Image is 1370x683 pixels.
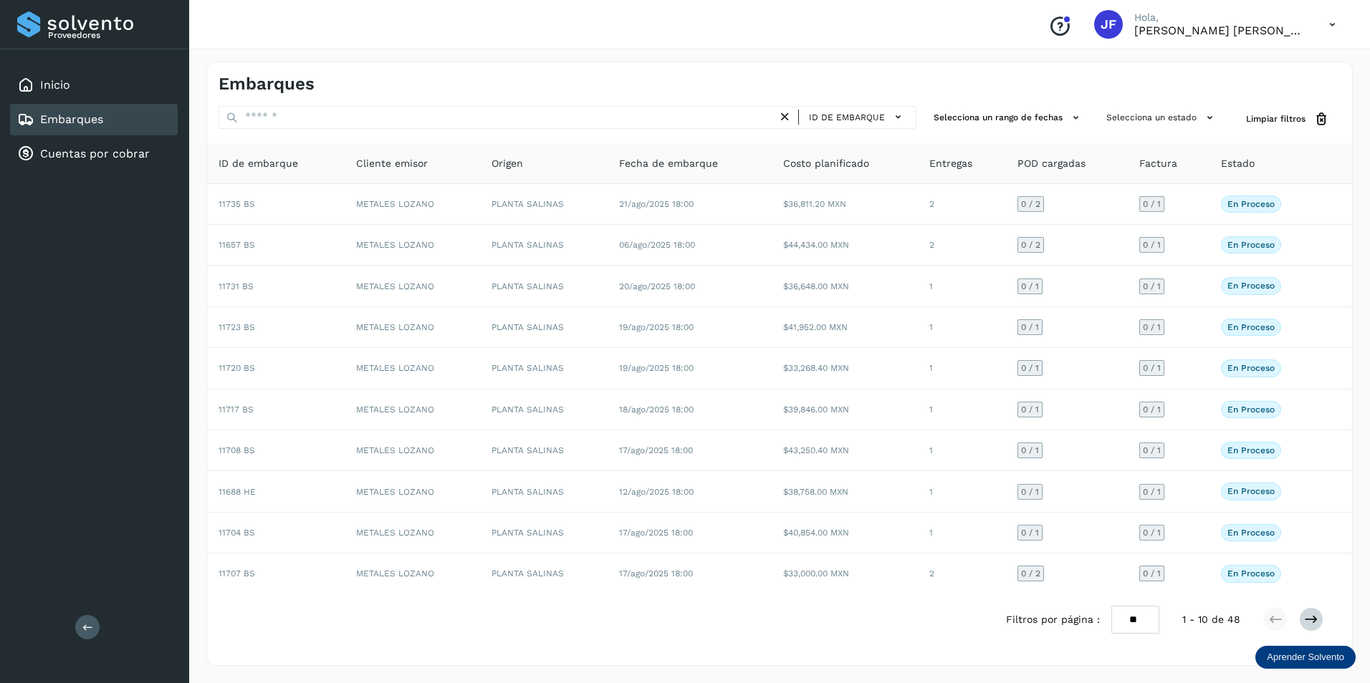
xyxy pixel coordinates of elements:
span: 0 / 1 [1143,241,1161,249]
td: PLANTA SALINAS [480,471,608,512]
span: 19/ago/2025 18:00 [619,322,694,332]
span: 06/ago/2025 18:00 [619,240,695,250]
span: ID de embarque [809,111,885,124]
span: 0 / 1 [1143,446,1161,455]
p: En proceso [1227,568,1275,578]
span: 0 / 1 [1021,282,1039,291]
span: 0 / 1 [1143,200,1161,208]
span: 0 / 1 [1143,323,1161,331]
span: 0 / 2 [1021,241,1040,249]
p: En proceso [1227,199,1275,209]
div: Embarques [10,104,178,135]
span: 11707 BS [219,568,255,578]
p: En proceso [1227,363,1275,373]
span: 11735 BS [219,199,255,209]
span: Estado [1221,156,1255,171]
span: 0 / 1 [1021,446,1039,455]
td: PLANTA SALINAS [480,513,608,553]
span: 19/ago/2025 18:00 [619,363,694,373]
div: Cuentas por cobrar [10,138,178,170]
span: 18/ago/2025 18:00 [619,405,694,415]
td: PLANTA SALINAS [480,389,608,430]
span: Origen [492,156,523,171]
span: 0 / 1 [1143,364,1161,372]
span: 0 / 1 [1021,323,1039,331]
p: En proceso [1227,240,1275,250]
span: POD cargadas [1017,156,1086,171]
a: Inicio [40,78,70,92]
td: $38,758.00 MXN [772,471,918,512]
td: $33,000.00 MXN [772,553,918,594]
button: ID de embarque [805,107,910,127]
span: 0 / 1 [1021,528,1039,537]
span: Costo planificado [783,156,869,171]
td: $33,268.40 MXN [772,348,918,389]
td: $39,846.00 MXN [772,389,918,430]
td: $40,854.00 MXN [772,513,918,553]
span: 0 / 1 [1143,488,1161,496]
p: Proveedores [48,30,172,40]
a: Embarques [40,112,103,126]
span: 11723 BS [219,322,255,332]
td: PLANTA SALINAS [480,553,608,594]
td: METALES LOZANO [345,225,480,266]
td: $36,811.20 MXN [772,184,918,225]
span: 0 / 1 [1143,528,1161,537]
td: 2 [918,225,1006,266]
td: METALES LOZANO [345,184,480,225]
span: 0 / 1 [1143,405,1161,414]
td: METALES LOZANO [345,307,480,348]
td: $41,952.00 MXN [772,307,918,348]
span: 0 / 1 [1021,405,1039,414]
span: 0 / 2 [1021,200,1040,208]
button: Selecciona un estado [1101,106,1223,130]
td: PLANTA SALINAS [480,266,608,306]
span: Factura [1139,156,1177,171]
span: 11708 BS [219,445,255,455]
div: Aprender Solvento [1255,646,1356,669]
span: 0 / 1 [1143,569,1161,578]
p: Hola, [1134,11,1306,24]
p: En proceso [1227,322,1275,332]
span: 1 - 10 de 48 [1182,612,1240,627]
p: JOSE FUENTES HERNANDEZ [1134,24,1306,37]
td: $43,250.40 MXN [772,430,918,471]
td: 1 [918,471,1006,512]
td: PLANTA SALINAS [480,307,608,348]
p: En proceso [1227,528,1275,538]
span: ID de embarque [219,156,298,171]
td: 1 [918,513,1006,553]
span: Limpiar filtros [1246,112,1306,125]
p: En proceso [1227,281,1275,291]
h4: Embarques [219,74,315,95]
span: 11720 BS [219,363,255,373]
span: 11688 HE [219,487,256,497]
td: PLANTA SALINAS [480,430,608,471]
td: METALES LOZANO [345,348,480,389]
td: METALES LOZANO [345,553,480,594]
td: METALES LOZANO [345,513,480,553]
div: Inicio [10,69,178,101]
span: 0 / 2 [1021,569,1040,578]
span: 0 / 1 [1021,488,1039,496]
span: Fecha de embarque [619,156,718,171]
span: 0 / 1 [1021,364,1039,372]
td: $36,648.00 MXN [772,266,918,306]
p: En proceso [1227,405,1275,415]
span: 17/ago/2025 18:00 [619,528,693,538]
td: METALES LOZANO [345,389,480,430]
span: 11704 BS [219,528,255,538]
span: 20/ago/2025 18:00 [619,281,695,291]
span: 12/ago/2025 18:00 [619,487,694,497]
td: PLANTA SALINAS [480,348,608,389]
span: 21/ago/2025 18:00 [619,199,694,209]
td: 1 [918,266,1006,306]
td: PLANTA SALINAS [480,225,608,266]
p: En proceso [1227,445,1275,455]
td: 1 [918,389,1006,430]
p: En proceso [1227,486,1275,496]
span: 11731 BS [219,281,254,291]
a: Cuentas por cobrar [40,147,150,160]
span: Cliente emisor [356,156,428,171]
td: 1 [918,430,1006,471]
